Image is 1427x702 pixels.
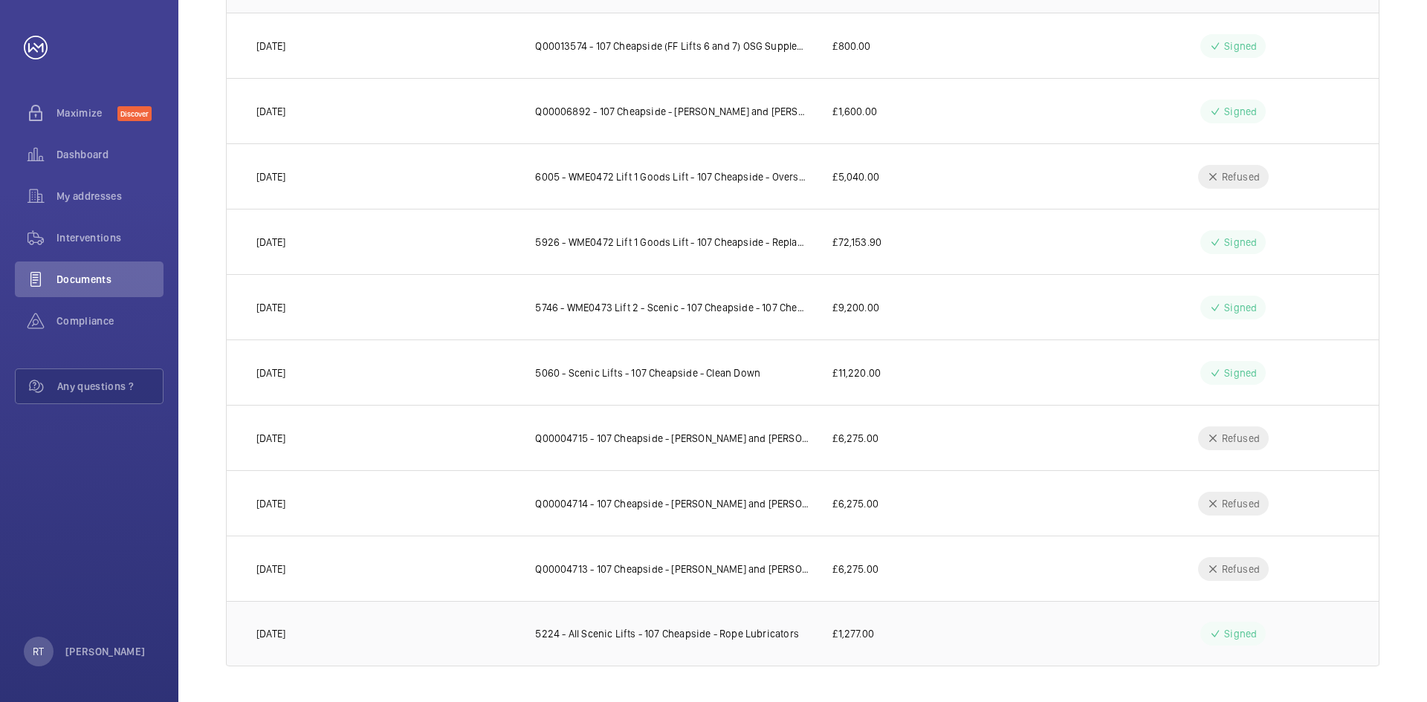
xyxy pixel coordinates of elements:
span: Maximize [56,105,117,120]
p: £1,277.00 [832,626,874,641]
p: Refused [1222,169,1260,184]
p: [DATE] [256,235,285,250]
p: Q00004713 - 107 Cheapside - [PERSON_NAME] and [PERSON_NAME] 107 Cheapside - [PERSON_NAME] [535,562,809,576]
p: [DATE] [256,562,285,576]
span: My addresses [56,189,164,204]
span: Compliance [56,313,164,328]
span: Any questions ? [57,379,163,394]
p: 6005 - WME0472 Lift 1 Goods Lift - 107 Cheapside - Overspeed Governors [535,169,809,184]
p: £1,600.00 [832,104,877,119]
p: £9,200.00 [832,300,879,315]
p: Signed [1224,626,1257,641]
p: 5224 - All Scenic Lifts - 107 Cheapside - Rope Lubricators [535,626,799,641]
span: Interventions [56,230,164,245]
p: Signed [1224,300,1257,315]
p: RT [33,644,44,659]
p: £72,153.90 [832,235,881,250]
p: Q00006892 - 107 Cheapside - [PERSON_NAME] and [PERSON_NAME] 107 Cheapside - Lift 6 - Fire Fightin... [535,104,809,119]
p: £5,040.00 [832,169,879,184]
p: Signed [1224,235,1257,250]
p: [DATE] [256,169,285,184]
p: Refused [1222,562,1260,576]
span: Dashboard [56,147,164,162]
p: £800.00 [832,39,870,53]
p: [DATE] [256,496,285,511]
p: Signed [1224,365,1257,380]
p: [PERSON_NAME] [65,644,146,659]
p: 5746 - WME0473 Lift 2 - Scenic - 107 Cheapside - 107 Cheapside [535,300,809,315]
p: 5060 - Scenic Lifts - 107 Cheapside - Clean Down [535,365,760,380]
p: [DATE] [256,300,285,315]
p: [DATE] [256,104,285,119]
span: Discover [117,106,152,121]
p: [DATE] [256,431,285,446]
p: 5926 - WME0472 Lift 1 Goods Lift - 107 Cheapside - Replacement Equipment [535,235,809,250]
p: £11,220.00 [832,365,881,380]
p: £6,275.00 [832,496,878,511]
p: [DATE] [256,365,285,380]
span: Documents [56,272,164,287]
p: £6,275.00 [832,431,878,446]
p: £6,275.00 [832,562,878,576]
p: Refused [1222,431,1260,446]
p: Signed [1224,104,1257,119]
p: [DATE] [256,626,285,641]
p: [DATE] [256,39,285,53]
p: Signed [1224,39,1257,53]
p: Q00004715 - 107 Cheapside - [PERSON_NAME] and [PERSON_NAME] 107 Cheapside - [PERSON_NAME] [535,431,809,446]
p: Q00004714 - 107 Cheapside - [PERSON_NAME] and [PERSON_NAME] 107 Cheapside - [PERSON_NAME] [535,496,809,511]
p: Refused [1222,496,1260,511]
p: Q00013574 - 107 Cheapside (FF Lifts 6 and 7) OSG Supplementary Tests [535,39,809,53]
